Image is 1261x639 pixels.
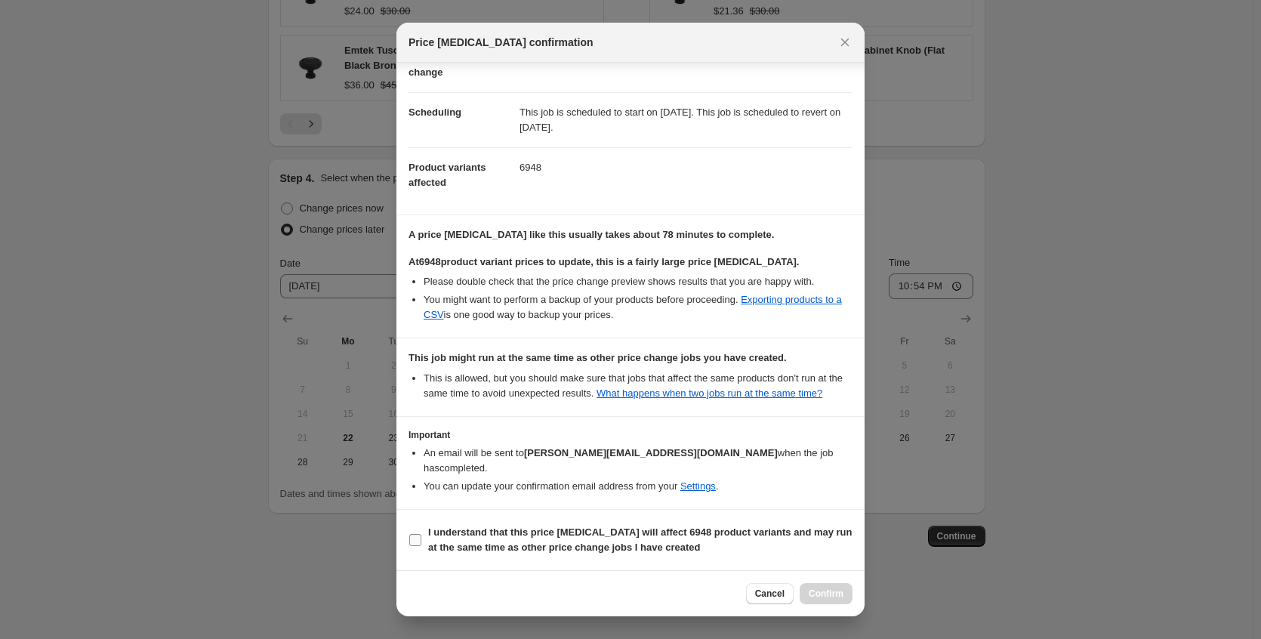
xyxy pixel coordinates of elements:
[424,479,852,494] li: You can update your confirmation email address from your .
[834,32,856,53] button: Close
[424,292,852,323] li: You might want to perform a backup of your products before proceeding. is one good way to backup ...
[746,583,794,604] button: Cancel
[597,387,822,399] a: What happens when two jobs run at the same time?
[524,447,778,458] b: [PERSON_NAME][EMAIL_ADDRESS][DOMAIN_NAME]
[424,371,852,401] li: This is allowed, but you should make sure that jobs that affect the same products don ' t run at ...
[424,446,852,476] li: An email will be sent to when the job has completed .
[424,274,852,289] li: Please double check that the price change preview shows results that you are happy with.
[409,429,852,441] h3: Important
[409,229,774,240] b: A price [MEDICAL_DATA] like this usually takes about 78 minutes to complete.
[409,352,787,363] b: This job might run at the same time as other price change jobs you have created.
[520,92,852,147] dd: This job is scheduled to start on [DATE]. This job is scheduled to revert on [DATE].
[424,294,842,320] a: Exporting products to a CSV
[755,588,785,600] span: Cancel
[520,147,852,187] dd: 6948
[409,35,594,50] span: Price [MEDICAL_DATA] confirmation
[428,526,852,553] b: I understand that this price [MEDICAL_DATA] will affect 6948 product variants and may run at the ...
[680,480,716,492] a: Settings
[409,106,461,118] span: Scheduling
[409,256,799,267] b: At 6948 product variant prices to update, this is a fairly large price [MEDICAL_DATA].
[409,162,486,188] span: Product variants affected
